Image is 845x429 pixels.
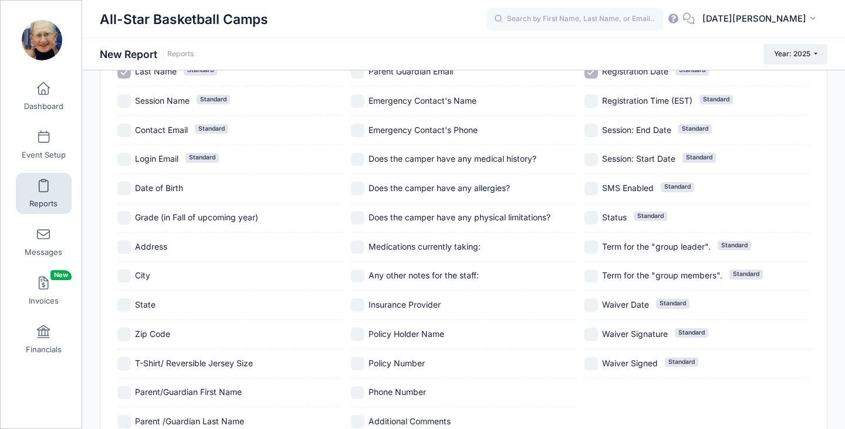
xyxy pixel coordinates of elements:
[584,211,598,224] input: StatusStandard
[135,416,244,426] span: Parent /Guardian Last Name
[665,357,698,367] span: Standard
[135,154,178,164] span: Login Email
[369,416,451,426] span: Additional Comments
[369,299,441,309] span: Insurance Provider
[584,357,598,370] input: Waiver SignedStandard
[135,358,253,368] span: T-Shirt/ Reversible Jersey Size
[675,66,709,75] span: Standard
[584,124,598,137] input: Session: End DateStandard
[584,298,598,312] input: Waiver DateStandard
[369,270,479,280] span: Any other notes for the staff:
[602,212,627,222] span: Status
[117,270,131,283] input: City
[351,65,364,79] input: Parent Guardian Email
[351,182,364,195] input: Does the camper have any allergies?
[351,124,364,137] input: Emergency Contact's Phone
[584,94,598,108] input: Registration Time (EST)Standard
[184,66,217,75] span: Standard
[135,241,167,251] span: Address
[695,6,827,33] button: [DATE][PERSON_NAME]
[584,153,598,166] input: Session: Start DateStandard
[135,183,183,193] span: Date of Birth
[195,124,228,134] span: Standard
[675,328,708,338] span: Standard
[369,241,481,251] span: Medications currently taking:
[602,66,668,76] span: Registration Date
[682,153,716,162] span: Standard
[602,241,711,251] span: Term for the "group leader".
[602,299,649,309] span: Waiver Date
[369,154,536,164] span: Does the camper have any medical history?
[100,6,268,33] h1: All-Star Basketball Camps
[369,387,426,397] span: Phone Number
[369,358,425,368] span: Policy Number
[584,182,598,195] input: SMS EnabledStandard
[117,94,131,108] input: Session NameStandard
[25,247,62,257] span: Messages
[29,199,58,209] span: Reports
[16,270,72,311] a: InvoicesNew
[369,183,510,193] span: Does the camper have any allergies?
[117,415,131,428] input: Parent /Guardian Last Name
[117,298,131,312] input: State
[602,329,668,339] span: Waiver Signature
[351,298,364,312] input: Insurance Provider
[351,153,364,166] input: Does the camper have any medical history?
[602,154,675,164] span: Session: Start Date
[584,65,598,79] input: Registration DateStandard
[351,328,364,341] input: Policy Holder Name
[135,329,170,339] span: Zip Code
[185,153,219,162] span: Standard
[702,12,806,25] span: [DATE][PERSON_NAME]
[135,299,156,309] span: State
[351,270,364,283] input: Any other notes for the staff:
[602,183,654,193] span: SMS Enabled
[487,8,663,31] input: Search by First Name, Last Name, or Email...
[100,48,194,60] h1: New Report
[369,125,478,135] span: Emergency Contact's Phone
[729,270,763,279] span: Standard
[351,240,364,254] input: Medications currently taking:
[351,415,364,428] input: Additional Comments
[16,222,72,263] a: Messages
[369,329,444,339] span: Policy Holder Name
[602,270,722,280] span: Term for the "group members".
[369,96,476,105] span: Emergency Contact's Name
[16,76,72,117] a: Dashboard
[369,66,453,76] span: Parent Guardian Email
[117,153,131,166] input: Login EmailStandard
[351,94,364,108] input: Emergency Contact's Name
[117,182,131,195] input: Date of Birth
[135,212,258,222] span: Grade (in Fall of upcoming year)
[584,270,598,283] input: Term for the "group members".Standard
[26,345,62,355] span: Financials
[763,44,827,64] button: Year: 2025
[602,125,671,135] span: Session: End Date
[16,319,72,360] a: Financials
[117,328,131,341] input: Zip Code
[24,101,63,111] span: Dashboard
[774,49,810,58] span: Year: 2025
[602,358,658,368] span: Waiver Signed
[20,18,64,62] img: All-Star Basketball Camps
[584,240,598,254] input: Term for the "group leader".Standard
[661,182,694,192] span: Standard
[718,241,751,250] span: Standard
[16,124,72,165] a: Event Setup
[117,240,131,254] input: Address
[584,328,598,341] input: Waiver SignatureStandard
[351,357,364,370] input: Policy Number
[117,65,131,79] input: Last NameStandard
[135,125,188,135] span: Contact Email
[135,96,190,105] span: Session Name
[135,387,242,397] span: Parent/Guardian First Name
[22,150,66,160] span: Event Setup
[117,357,131,370] input: T-Shirt/ Reversible Jersey Size
[656,299,689,308] span: Standard
[29,296,59,306] span: Invoices
[50,270,72,280] span: New
[351,386,364,400] input: Phone Number
[197,95,230,104] span: Standard
[117,211,131,224] input: Grade (in Fall of upcoming year)
[135,66,177,76] span: Last Name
